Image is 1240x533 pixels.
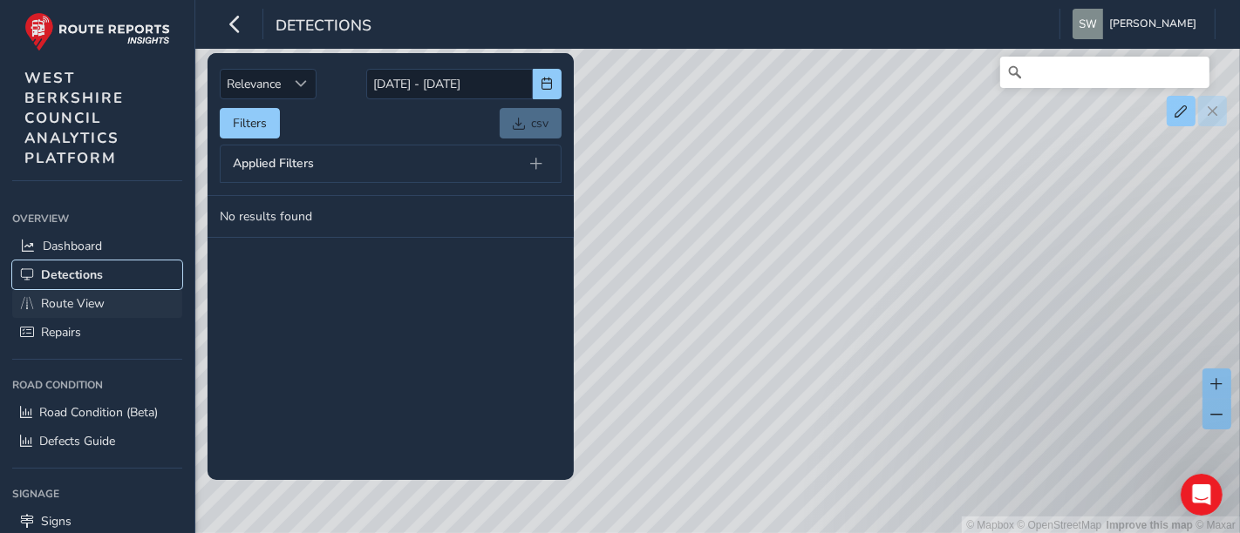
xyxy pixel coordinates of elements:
[233,158,314,170] span: Applied Filters
[24,68,124,168] span: WEST BERKSHIRE COUNCIL ANALYTICS PLATFORM
[12,206,182,232] div: Overview
[12,398,182,427] a: Road Condition (Beta)
[276,15,371,39] span: Detections
[39,404,158,421] span: Road Condition (Beta)
[41,295,105,312] span: Route View
[1073,9,1203,39] button: [PERSON_NAME]
[1109,9,1196,39] span: [PERSON_NAME]
[1000,57,1209,88] input: Search
[500,108,562,138] a: csv
[221,70,287,98] span: Relevance
[12,232,182,260] a: Dashboard
[12,260,182,289] a: Detections
[41,266,103,283] span: Detections
[12,427,182,455] a: Defects Guide
[41,513,72,530] span: Signs
[12,289,182,318] a: Route View
[1073,9,1103,39] img: diamond-layout
[12,318,182,347] a: Repairs
[220,108,280,138] button: Filters
[12,372,182,398] div: Road Condition
[24,12,170,51] img: rr logo
[12,481,182,507] div: Signage
[39,433,115,449] span: Defects Guide
[41,324,81,341] span: Repairs
[208,196,574,238] td: No results found
[43,238,102,254] span: Dashboard
[1181,474,1223,516] iframe: Intercom live chat
[287,70,316,98] div: Sort by Date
